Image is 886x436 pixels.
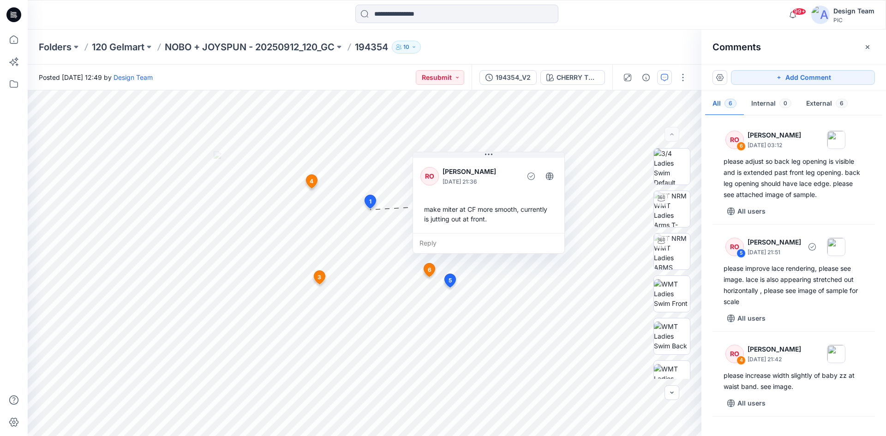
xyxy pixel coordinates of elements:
[799,92,855,116] button: External
[403,42,409,52] p: 10
[737,206,766,217] p: All users
[165,41,335,54] a: NOBO + JOYSPUN - 20250912_120_GC
[725,238,744,256] div: RO
[736,356,746,365] div: 4
[748,237,801,248] p: [PERSON_NAME]
[731,70,875,85] button: Add Comment
[39,41,72,54] a: Folders
[724,99,736,108] span: 6
[724,370,864,392] div: please increase width slightly of baby zz at waist band. see image.
[705,92,744,116] button: All
[443,177,518,186] p: [DATE] 21:36
[833,6,874,17] div: Design Team
[540,70,605,85] button: CHERRY TOMATO
[737,313,766,324] p: All users
[736,249,746,258] div: 5
[479,70,537,85] button: 194354_V2
[639,70,653,85] button: Details
[748,130,801,141] p: [PERSON_NAME]
[654,364,690,393] img: WMT Ladies Swim Left
[443,166,518,177] p: [PERSON_NAME]
[748,344,801,355] p: [PERSON_NAME]
[724,204,769,219] button: All users
[725,345,744,363] div: RO
[654,191,690,227] img: TT NRM WMT Ladies Arms T-POSE
[748,248,801,257] p: [DATE] 21:51
[114,73,153,81] a: Design Team
[420,201,557,227] div: make miter at CF more smooth, currently is jutting out at front.
[833,17,874,24] div: PIC
[748,355,801,364] p: [DATE] 21:42
[317,273,321,281] span: 3
[355,41,388,54] p: 194354
[654,149,690,185] img: 3/4 Ladies Swim Default
[737,398,766,409] p: All users
[392,41,421,54] button: 10
[724,311,769,326] button: All users
[724,156,864,200] div: please adjust so back leg opening is visible and is extended past front leg opening. back leg ope...
[420,167,439,185] div: RO
[654,233,690,269] img: TT NRM WMT Ladies ARMS DOWN
[748,141,801,150] p: [DATE] 03:12
[428,266,431,274] span: 6
[496,72,531,83] div: 194354_V2
[654,279,690,308] img: WMT Ladies Swim Front
[712,42,761,53] h2: Comments
[724,263,864,307] div: please improve lace rendering, please see image. lace is also appearing stretched out horizontall...
[744,92,799,116] button: Internal
[654,322,690,351] img: WMT Ladies Swim Back
[449,276,452,285] span: 5
[557,72,599,83] div: CHERRY TOMATO
[779,99,791,108] span: 0
[725,131,744,149] div: RO
[724,396,769,411] button: All users
[792,8,806,15] span: 99+
[39,72,153,82] span: Posted [DATE] 12:49 by
[413,233,564,253] div: Reply
[811,6,830,24] img: avatar
[369,197,371,206] span: 1
[736,142,746,151] div: 6
[92,41,144,54] a: 120 Gelmart
[310,177,313,185] span: 4
[836,99,848,108] span: 6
